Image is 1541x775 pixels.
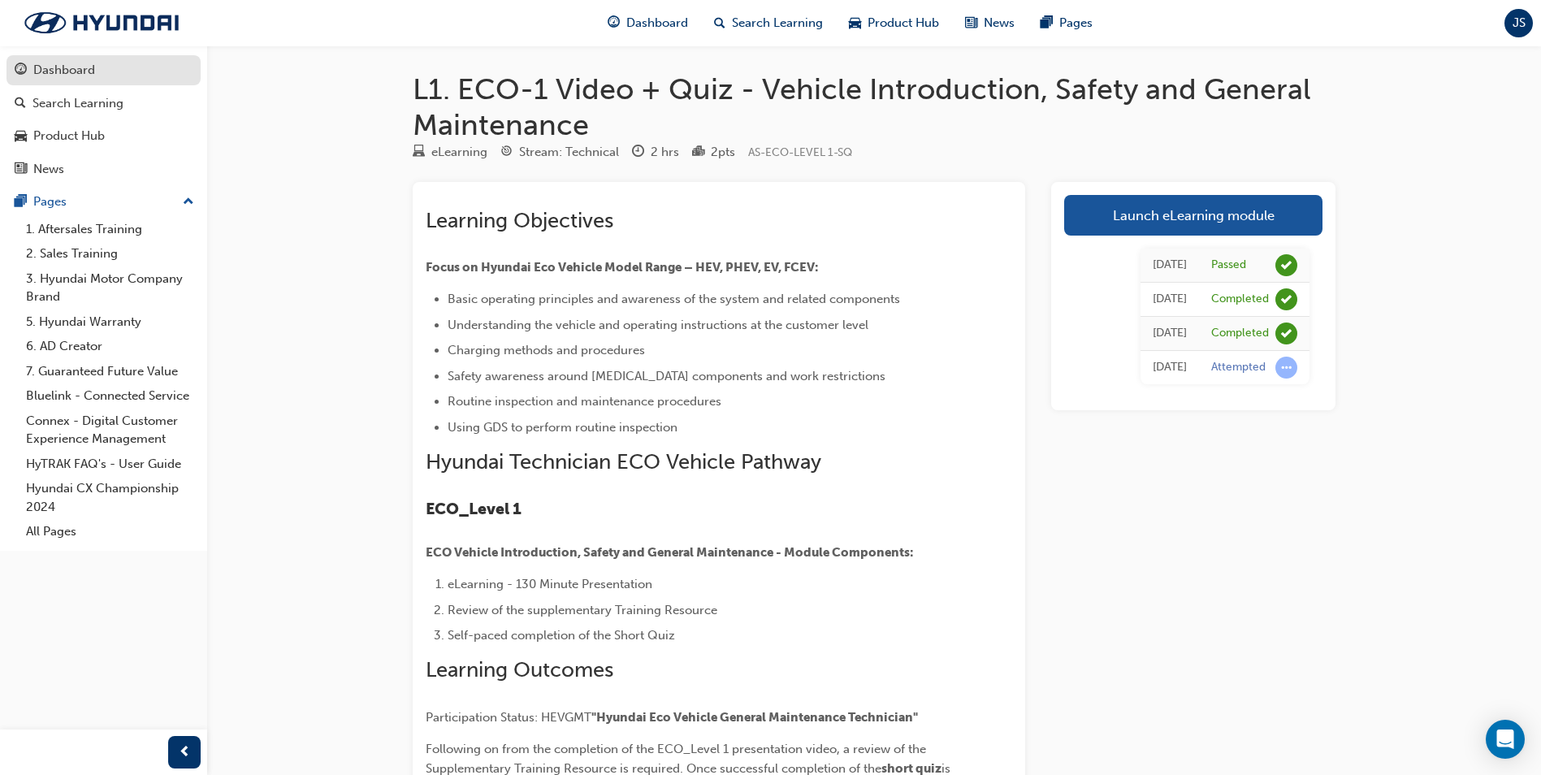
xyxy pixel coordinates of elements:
span: Product Hub [868,14,939,32]
h1: L1. ECO-1 Video + Quiz - Vehicle Introduction, Safety and General Maintenance [413,71,1335,142]
span: pages-icon [1041,13,1053,33]
a: News [6,154,201,184]
div: Thu Aug 21 2025 14:39:37 GMT+1000 (Australian Eastern Standard Time) [1153,290,1187,309]
span: learningRecordVerb_ATTEMPT-icon [1275,357,1297,379]
a: Search Learning [6,89,201,119]
span: learningResourceType_ELEARNING-icon [413,145,425,160]
div: News [33,160,64,179]
div: Dashboard [33,61,95,80]
a: 6. AD Creator [19,334,201,359]
div: Attempted [1211,360,1266,375]
span: Pages [1059,14,1093,32]
span: Review of the supplementary Training Resource [448,603,717,617]
span: news-icon [965,13,977,33]
span: target-icon [500,145,513,160]
span: prev-icon [179,743,191,763]
span: car-icon [15,129,27,144]
a: Dashboard [6,55,201,85]
span: clock-icon [632,145,644,160]
button: Pages [6,187,201,217]
div: Pages [33,193,67,211]
button: DashboardSearch LearningProduct HubNews [6,52,201,187]
span: News [984,14,1015,32]
span: Dashboard [626,14,688,32]
span: up-icon [183,192,194,213]
a: Bluelink - Connected Service [19,383,201,409]
div: Passed [1211,258,1246,273]
div: Thu Aug 21 2025 12:28:12 GMT+1000 (Australian Eastern Standard Time) [1153,324,1187,343]
span: ECO Vehicle Introduction, Safety and General Maintenance - Module Components: [426,545,914,560]
span: Focus on Hyundai Eco Vehicle Model Range – HEV, PHEV, EV, FCEV: [426,260,819,275]
span: guage-icon [15,63,27,78]
div: Open Intercom Messenger [1486,720,1525,759]
a: Connex - Digital Customer Experience Management [19,409,201,452]
a: 5. Hyundai Warranty [19,310,201,335]
div: Product Hub [33,127,105,145]
span: Using GDS to perform routine inspection [448,420,677,435]
div: Type [413,142,487,162]
div: Search Learning [32,94,123,113]
span: ECO_Level 1 [426,500,522,518]
div: eLearning [431,143,487,162]
a: Hyundai CX Championship 2024 [19,476,201,519]
a: Product Hub [6,121,201,151]
a: All Pages [19,519,201,544]
span: news-icon [15,162,27,177]
a: pages-iconPages [1028,6,1106,40]
a: news-iconNews [952,6,1028,40]
a: 3. Hyundai Motor Company Brand [19,266,201,310]
img: Trak [8,6,195,40]
span: podium-icon [692,145,704,160]
span: pages-icon [15,195,27,210]
div: Completed [1211,292,1269,307]
span: Basic operating principles and awareness of the system and related components [448,292,900,306]
a: 1. Aftersales Training [19,217,201,242]
span: Search Learning [732,14,823,32]
button: JS [1504,9,1533,37]
span: Self-paced completion of the Short Quiz [448,628,675,643]
span: car-icon [849,13,861,33]
span: search-icon [714,13,725,33]
a: 2. Sales Training [19,241,201,266]
span: learningRecordVerb_COMPLETE-icon [1275,288,1297,310]
span: "Hyundai Eco Vehicle General Maintenance Technician" [591,710,918,725]
div: Thu Aug 21 2025 14:39:37 GMT+1000 (Australian Eastern Standard Time) [1153,256,1187,275]
span: learningRecordVerb_PASS-icon [1275,254,1297,276]
span: Learning Outcomes [426,657,613,682]
div: Stream [500,142,619,162]
a: Launch eLearning module [1064,195,1322,236]
div: Stream: Technical [519,143,619,162]
span: Learning Objectives [426,208,613,233]
div: 2 hrs [651,143,679,162]
a: search-iconSearch Learning [701,6,836,40]
div: Tue Jul 08 2025 10:24:16 GMT+1000 (Australian Eastern Standard Time) [1153,358,1187,377]
span: learningRecordVerb_COMPLETE-icon [1275,323,1297,344]
span: Learning resource code [748,145,852,159]
div: Points [692,142,735,162]
span: Participation Status: HEVGMT [426,710,591,725]
span: guage-icon [608,13,620,33]
a: car-iconProduct Hub [836,6,952,40]
span: Routine inspection and maintenance procedures [448,394,721,409]
span: eLearning - 130 Minute Presentation [448,577,652,591]
div: 2 pts [711,143,735,162]
div: Duration [632,142,679,162]
span: Charging methods and procedures [448,343,645,357]
span: JS [1513,14,1526,32]
a: guage-iconDashboard [595,6,701,40]
span: Safety awareness around [MEDICAL_DATA] components and work restrictions [448,369,885,383]
span: Hyundai Technician ECO Vehicle Pathway [426,449,821,474]
a: 7. Guaranteed Future Value [19,359,201,384]
span: Understanding the vehicle and operating instructions at the customer level [448,318,868,332]
div: Completed [1211,326,1269,341]
span: search-icon [15,97,26,111]
a: HyTRAK FAQ's - User Guide [19,452,201,477]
